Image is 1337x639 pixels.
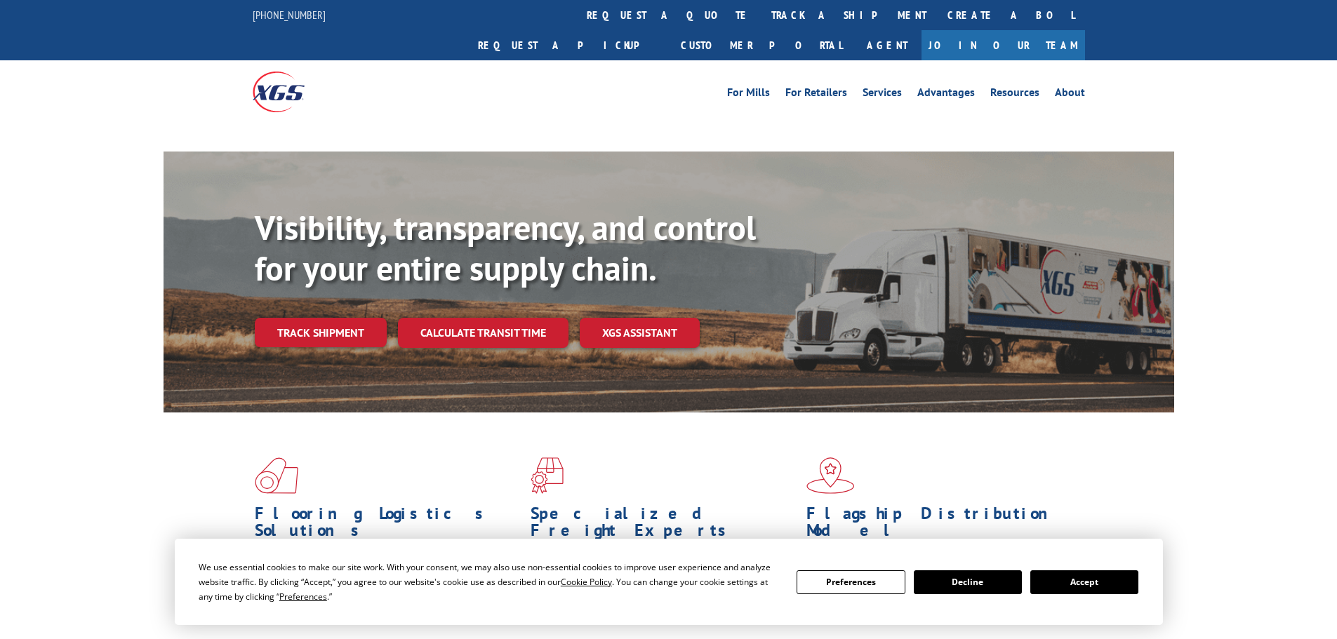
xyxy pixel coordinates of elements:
[255,505,520,546] h1: Flooring Logistics Solutions
[806,505,1072,546] h1: Flagship Distribution Model
[255,318,387,347] a: Track shipment
[785,87,847,102] a: For Retailers
[922,30,1085,60] a: Join Our Team
[253,8,326,22] a: [PHONE_NUMBER]
[863,87,902,102] a: Services
[580,318,700,348] a: XGS ASSISTANT
[853,30,922,60] a: Agent
[727,87,770,102] a: For Mills
[990,87,1039,102] a: Resources
[255,206,756,290] b: Visibility, transparency, and control for your entire supply chain.
[670,30,853,60] a: Customer Portal
[467,30,670,60] a: Request a pickup
[279,591,327,603] span: Preferences
[531,457,564,494] img: xgs-icon-focused-on-flooring-red
[531,505,796,546] h1: Specialized Freight Experts
[917,87,975,102] a: Advantages
[175,539,1163,625] div: Cookie Consent Prompt
[806,457,855,494] img: xgs-icon-flagship-distribution-model-red
[1030,570,1138,594] button: Accept
[398,318,568,348] a: Calculate transit time
[255,457,298,494] img: xgs-icon-total-supply-chain-intelligence-red
[199,560,780,604] div: We use essential cookies to make our site work. With your consent, we may also use non-essential ...
[797,570,905,594] button: Preferences
[561,576,612,588] span: Cookie Policy
[1055,87,1085,102] a: About
[914,570,1022,594] button: Decline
